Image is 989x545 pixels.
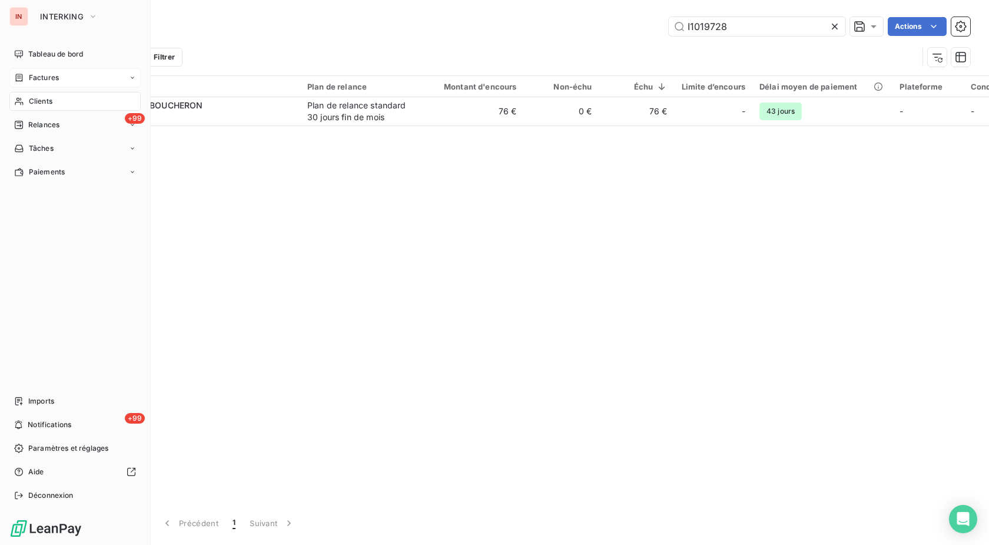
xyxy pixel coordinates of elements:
[423,97,524,125] td: 76 €
[243,511,302,536] button: Suivant
[307,82,416,91] div: Plan de relance
[599,97,675,125] td: 76 €
[430,82,517,91] div: Montant d'encours
[154,511,225,536] button: Précédent
[9,463,141,481] a: Aide
[524,97,599,125] td: 0 €
[28,396,54,407] span: Imports
[9,519,82,538] img: Logo LeanPay
[28,490,74,501] span: Déconnexion
[606,82,668,91] div: Échu
[888,17,947,36] button: Actions
[29,72,59,83] span: Factures
[128,48,182,67] button: Filtrer
[742,105,745,117] span: -
[900,82,957,91] div: Plateforme
[9,7,28,26] div: IN
[81,111,293,123] span: I1019728
[682,82,745,91] div: Limite d’encours
[29,143,54,154] span: Tâches
[29,167,65,177] span: Paiements
[28,467,44,477] span: Aide
[233,517,235,529] span: 1
[225,511,243,536] button: 1
[125,413,145,424] span: +99
[531,82,592,91] div: Non-échu
[971,106,974,116] span: -
[28,120,59,130] span: Relances
[949,505,977,533] div: Open Intercom Messenger
[28,443,108,454] span: Paramètres et réglages
[669,17,845,36] input: Rechercher
[759,103,802,120] span: 43 jours
[28,49,83,60] span: Tableau de bord
[29,96,52,107] span: Clients
[759,82,885,91] div: Délai moyen de paiement
[28,420,71,430] span: Notifications
[900,106,903,116] span: -
[125,113,145,124] span: +99
[307,100,416,123] div: Plan de relance standard 30 jours fin de mois
[40,12,84,21] span: INTERKING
